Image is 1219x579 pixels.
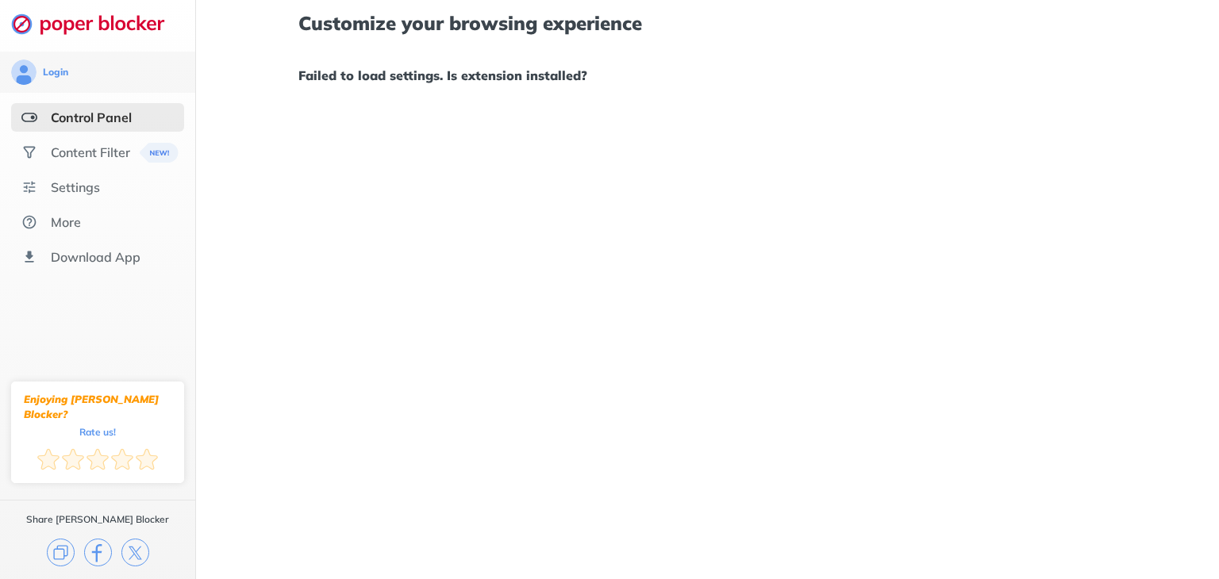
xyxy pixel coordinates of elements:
h1: Customize your browsing experience [298,13,1117,33]
img: features-selected.svg [21,109,37,125]
div: Enjoying [PERSON_NAME] Blocker? [24,392,171,422]
img: about.svg [21,214,37,230]
div: Share [PERSON_NAME] Blocker [26,513,169,526]
div: More [51,214,81,230]
img: x.svg [121,539,149,566]
div: Rate us! [79,428,116,435]
img: settings.svg [21,179,37,195]
div: Download App [51,249,140,265]
div: Control Panel [51,109,132,125]
img: logo-webpage.svg [11,13,182,35]
img: menuBanner.svg [140,143,179,163]
div: Settings [51,179,100,195]
h1: Failed to load settings. Is extension installed? [298,65,1117,86]
img: social.svg [21,144,37,160]
img: avatar.svg [11,59,37,85]
div: Content Filter [51,144,130,160]
img: download-app.svg [21,249,37,265]
img: facebook.svg [84,539,112,566]
div: Login [43,66,68,79]
img: copy.svg [47,539,75,566]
